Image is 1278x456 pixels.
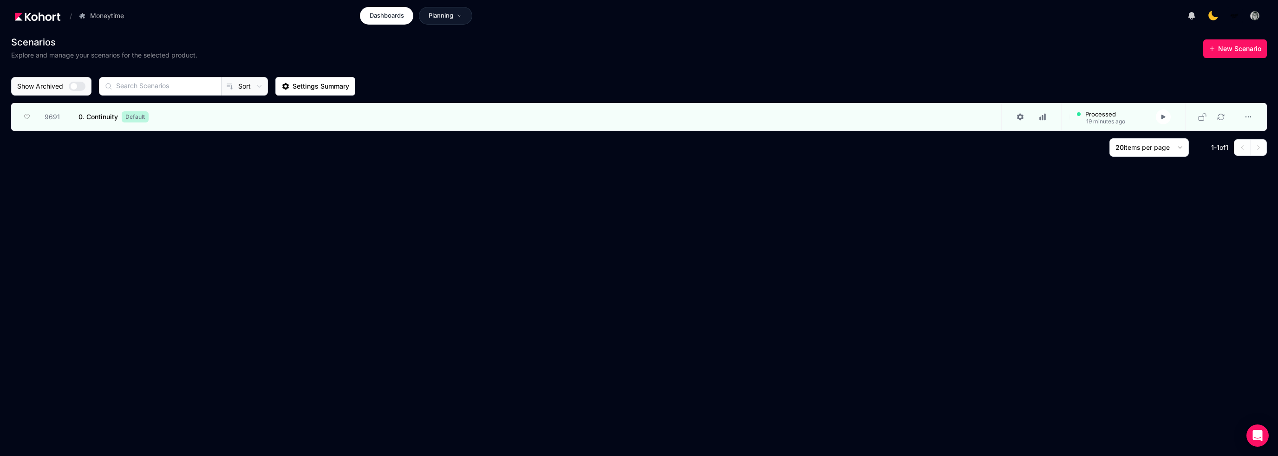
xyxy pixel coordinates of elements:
span: Planning [429,11,453,20]
h3: Explore and manage your scenarios for the selected product. [11,51,197,60]
span: 9691 [45,112,60,122]
span: Settings Summary [293,82,349,91]
span: Moneytime [90,11,124,20]
span: / [62,11,72,21]
span: items per page [1124,143,1170,151]
span: Processed [1085,109,1116,119]
span: 1 [1226,143,1228,151]
a: Dashboards [360,7,413,25]
span: Sort [238,82,251,91]
input: Search Scenarios [99,77,221,94]
button: 20items per page [1109,138,1189,157]
a: Planning [419,7,472,25]
button: New Scenario [1203,39,1267,58]
span: Dashboards [370,11,404,20]
span: 1 [1217,143,1219,151]
button: Settings Summary [275,77,355,96]
div: Open Intercom Messenger [1246,424,1269,447]
div: 19 minutes ago [1077,119,1125,124]
span: Default [122,111,149,122]
span: - [1214,143,1217,151]
span: Show Archived [17,82,63,91]
span: New Scenario [1218,44,1261,53]
span: 20 [1115,143,1124,151]
button: Moneytime [74,8,134,24]
span: 1 [1211,143,1214,151]
span: of [1219,143,1226,151]
span: Scenarios [11,38,56,47]
img: Kohort logo [15,13,60,21]
img: logo_MoneyTimeLogo_1_20250619094856634230.png [1230,11,1239,20]
span: 0. Continuity [78,112,118,122]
